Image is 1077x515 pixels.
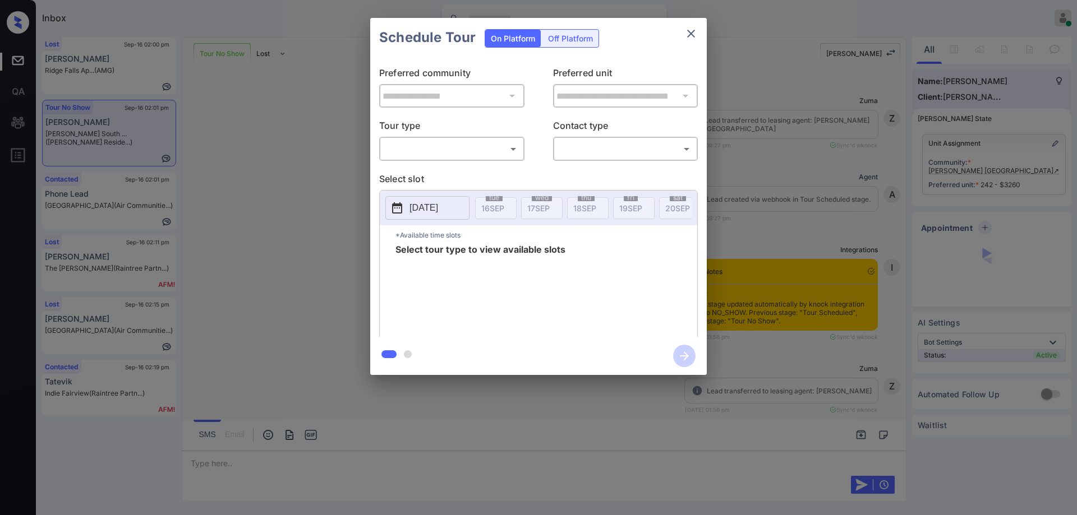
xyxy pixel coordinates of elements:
p: [DATE] [409,201,438,215]
button: [DATE] [385,196,470,220]
div: Off Platform [542,30,599,47]
div: On Platform [485,30,541,47]
button: close [680,22,702,45]
p: Select slot [379,172,698,190]
p: Tour type [379,119,524,137]
p: Preferred unit [553,66,698,84]
p: Contact type [553,119,698,137]
p: Preferred community [379,66,524,84]
p: *Available time slots [395,225,697,245]
h2: Schedule Tour [370,18,485,57]
span: Select tour type to view available slots [395,245,565,335]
